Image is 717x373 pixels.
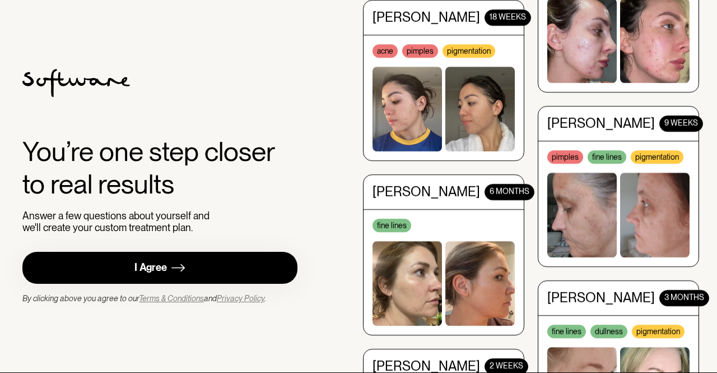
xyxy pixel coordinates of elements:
[631,148,683,161] div: pigmentation
[373,42,398,55] div: acne
[547,322,586,335] div: fine lines
[485,356,528,372] div: 2 WEEKS
[485,7,531,23] div: 18 WEEKS
[373,7,480,23] div: [PERSON_NAME]
[22,136,297,200] div: You’re one step closer to real results
[659,113,703,129] div: 9 WEEKS
[139,294,204,303] a: Terms & Conditions
[22,252,297,284] a: I Agree
[22,210,215,234] div: Answer a few questions about yourself and we'll create your custom treatment plan.
[547,113,655,129] div: [PERSON_NAME]
[373,216,411,229] div: fine lines
[373,181,480,197] div: [PERSON_NAME]
[443,42,495,55] div: pigmentation
[547,287,655,303] div: [PERSON_NAME]
[588,148,626,161] div: fine lines
[402,42,438,55] div: pimples
[547,148,583,161] div: pimples
[632,322,685,335] div: pigmentation
[22,293,266,304] div: By clicking above you agree to our and .
[659,287,709,303] div: 3 MONTHS
[373,356,480,372] div: [PERSON_NAME]
[485,181,534,197] div: 6 months
[590,322,627,335] div: dullness
[134,261,167,274] div: I Agree
[217,294,264,303] a: Privacy Policy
